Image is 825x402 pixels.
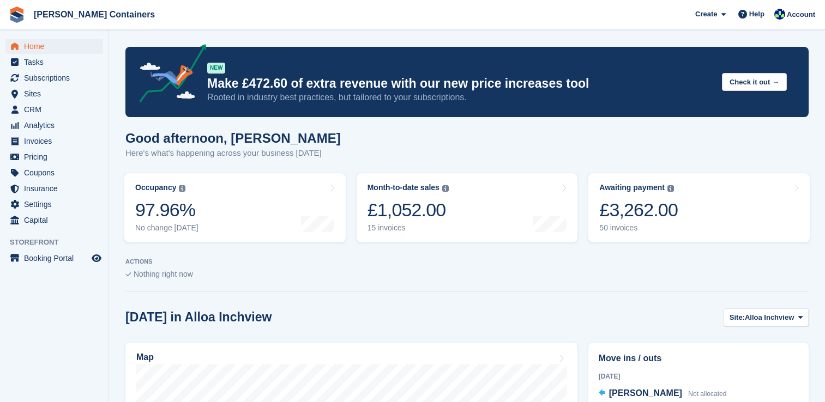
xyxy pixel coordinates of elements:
[5,181,103,196] a: menu
[5,251,103,266] a: menu
[24,212,89,228] span: Capital
[24,165,89,180] span: Coupons
[134,270,193,278] span: Nothing right now
[24,39,89,54] span: Home
[5,149,103,165] a: menu
[130,44,207,106] img: price-adjustments-announcement-icon-8257ccfd72463d97f412b2fc003d46551f7dbcb40ab6d574587a9cd5c0d94...
[357,173,578,242] a: Month-to-date sales £1,052.00 15 invoices
[688,390,726,398] span: Not allocated
[207,76,713,92] p: Make £472.60 of extra revenue with our new price increases tool
[5,133,103,149] a: menu
[135,223,198,233] div: No change [DATE]
[125,147,341,160] p: Here's what's happening across your business [DATE]
[787,9,815,20] span: Account
[599,223,678,233] div: 50 invoices
[368,223,449,233] div: 15 invoices
[24,251,89,266] span: Booking Portal
[774,9,785,20] img: Audra Whitelaw
[24,54,89,70] span: Tasks
[5,212,103,228] a: menu
[125,131,341,145] h1: Good afternoon, [PERSON_NAME]
[125,258,809,265] p: ACTIONS
[5,39,103,54] a: menu
[724,308,809,326] button: Site: Alloa Inchview
[24,102,89,117] span: CRM
[442,185,449,192] img: icon-info-grey-7440780725fd019a000dd9b08b2336e03edf1995a4989e88bcd33f0948082b44.svg
[207,92,713,103] p: Rooted in industry best practices, but tailored to your subscriptions.
[24,149,89,165] span: Pricing
[135,199,198,221] div: 97.96%
[207,63,225,74] div: NEW
[5,102,103,117] a: menu
[90,252,103,265] a: Preview store
[599,352,798,365] h2: Move ins / outs
[588,173,810,242] a: Awaiting payment £3,262.00 50 invoices
[24,118,89,133] span: Analytics
[179,185,185,192] img: icon-info-grey-7440780725fd019a000dd9b08b2336e03edf1995a4989e88bcd33f0948082b44.svg
[24,86,89,101] span: Sites
[599,387,727,401] a: [PERSON_NAME] Not allocated
[5,118,103,133] a: menu
[135,183,176,192] div: Occupancy
[5,197,103,212] a: menu
[9,7,25,23] img: stora-icon-8386f47178a22dfd0bd8f6a31ec36ba5ce8667c1dd55bd0f319d3a0aa187defe.svg
[24,197,89,212] span: Settings
[10,237,109,248] span: Storefront
[599,183,665,192] div: Awaiting payment
[749,9,764,20] span: Help
[24,133,89,149] span: Invoices
[599,371,798,381] div: [DATE]
[125,310,272,325] h2: [DATE] in Alloa Inchview
[599,199,678,221] div: £3,262.00
[24,70,89,86] span: Subscriptions
[5,70,103,86] a: menu
[124,173,346,242] a: Occupancy 97.96% No change [DATE]
[5,54,103,70] a: menu
[368,183,439,192] div: Month-to-date sales
[24,181,89,196] span: Insurance
[730,312,745,323] span: Site:
[29,5,159,23] a: [PERSON_NAME] Containers
[695,9,717,20] span: Create
[745,312,794,323] span: Alloa Inchview
[667,185,674,192] img: icon-info-grey-7440780725fd019a000dd9b08b2336e03edf1995a4989e88bcd33f0948082b44.svg
[609,388,682,398] span: [PERSON_NAME]
[368,199,449,221] div: £1,052.00
[722,73,787,91] button: Check it out →
[5,86,103,101] a: menu
[5,165,103,180] a: menu
[125,272,131,277] img: blank_slate_check_icon-ba018cac091ee9be17c0a81a6c232d5eb81de652e7a59be601be346b1b6ddf79.svg
[136,352,154,362] h2: Map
